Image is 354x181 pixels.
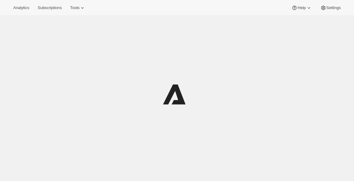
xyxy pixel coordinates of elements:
[297,5,306,10] span: Help
[13,5,29,10] span: Analytics
[10,4,33,12] button: Analytics
[70,5,79,10] span: Tools
[34,4,65,12] button: Subscriptions
[66,4,89,12] button: Tools
[38,5,62,10] span: Subscriptions
[326,5,341,10] span: Settings
[288,4,315,12] button: Help
[317,4,344,12] button: Settings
